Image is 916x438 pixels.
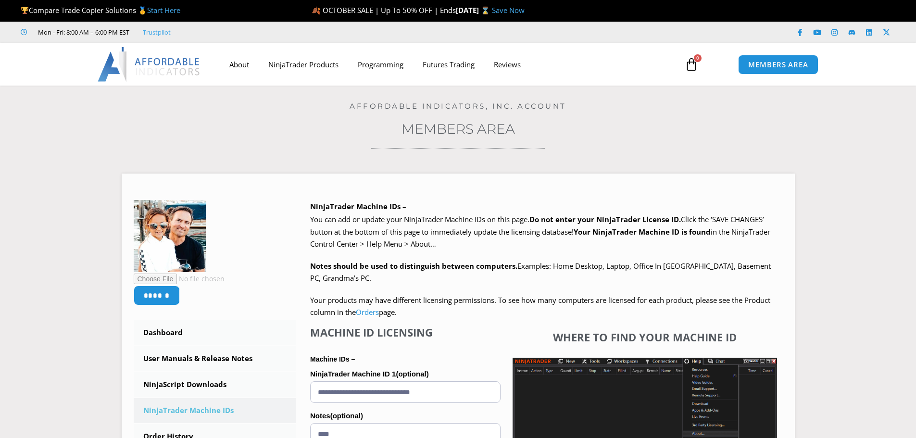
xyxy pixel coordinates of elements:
[134,398,296,423] a: NinjaTrader Machine IDs
[259,53,348,75] a: NinjaTrader Products
[492,5,525,15] a: Save Now
[21,5,180,15] span: Compare Trade Copier Solutions 🥇
[310,326,501,338] h4: Machine ID Licensing
[330,412,363,420] span: (optional)
[220,53,674,75] nav: Menu
[513,331,777,343] h4: Where to find your Machine ID
[529,214,681,224] b: Do not enter your NinjaTrader License ID.
[21,7,28,14] img: 🏆
[310,409,501,423] label: Notes
[484,53,530,75] a: Reviews
[134,346,296,371] a: User Manuals & Release Notes
[310,261,517,271] strong: Notes should be used to distinguish between computers.
[738,55,818,75] a: MEMBERS AREA
[134,372,296,397] a: NinjaScript Downloads
[310,214,770,249] span: Click the ‘SAVE CHANGES’ button at the bottom of this page to immediately update the licensing da...
[220,53,259,75] a: About
[310,214,529,224] span: You can add or update your NinjaTrader Machine IDs on this page.
[310,367,501,381] label: NinjaTrader Machine ID 1
[134,320,296,345] a: Dashboard
[147,5,180,15] a: Start Here
[396,370,428,378] span: (optional)
[574,227,711,237] strong: Your NinjaTrader Machine ID is found
[310,295,770,317] span: Your products may have different licensing permissions. To see how many computers are licensed fo...
[413,53,484,75] a: Futures Trading
[312,5,456,15] span: 🍂 OCTOBER SALE | Up To 50% OFF | Ends
[348,53,413,75] a: Programming
[456,5,492,15] strong: [DATE] ⌛
[402,121,515,137] a: Members Area
[143,26,171,38] a: Trustpilot
[350,101,566,111] a: Affordable Indicators, Inc. Account
[310,261,771,283] span: Examples: Home Desktop, Laptop, Office In [GEOGRAPHIC_DATA], Basement PC, Grandma’s PC.
[670,50,713,78] a: 0
[694,54,702,62] span: 0
[310,201,406,211] b: NinjaTrader Machine IDs –
[134,200,206,272] img: bbb32ecc69c47c4bfa1294b18ec97893268c8ae9b75849ca91af0cba0a380b8d
[98,47,201,82] img: LogoAI | Affordable Indicators – NinjaTrader
[356,307,379,317] a: Orders
[310,355,355,363] strong: Machine IDs –
[36,26,129,38] span: Mon - Fri: 8:00 AM – 6:00 PM EST
[748,61,808,68] span: MEMBERS AREA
